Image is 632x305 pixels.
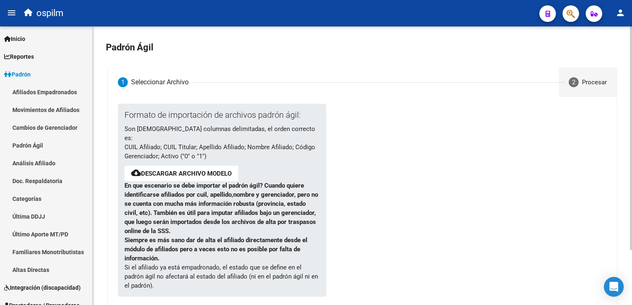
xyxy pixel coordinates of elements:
[124,110,320,119] p: Formato de importación de archivos padrón ágil:
[582,78,607,87] div: Procesar
[131,78,189,87] div: Seleccionar Archivo
[4,70,31,79] span: Padrón
[36,4,63,22] span: ospilm
[118,104,326,297] div: Si el afiliado ya está empadronado, el estado que se define en el padrón ágil no afectará al esta...
[131,168,141,178] mat-icon: cloud_download
[124,236,307,262] strong: Siempre es más sano dar de alta el afiliado directamente desde el módulo de afiliados pero a vece...
[572,78,575,87] span: 2
[604,277,624,297] div: Open Intercom Messenger
[121,78,124,87] span: 1
[106,40,619,55] h2: Padrón Ágil
[124,182,318,235] strong: En que escenario se debe importar el padrón ágil? Cuando quiere identificarse afiliados por cuil,...
[141,170,232,177] a: Descargar archivo modelo
[4,52,34,61] span: Reportes
[4,283,81,292] span: Integración (discapacidad)
[4,34,25,43] span: Inicio
[124,166,238,181] button: Descargar archivo modelo
[7,8,17,18] mat-icon: menu
[615,8,625,18] mat-icon: person
[124,124,320,161] p: Son [DEMOGRAPHIC_DATA] columnas delimitadas, el orden correcto es: CUIL Afiliado; CUIL Titular; A...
